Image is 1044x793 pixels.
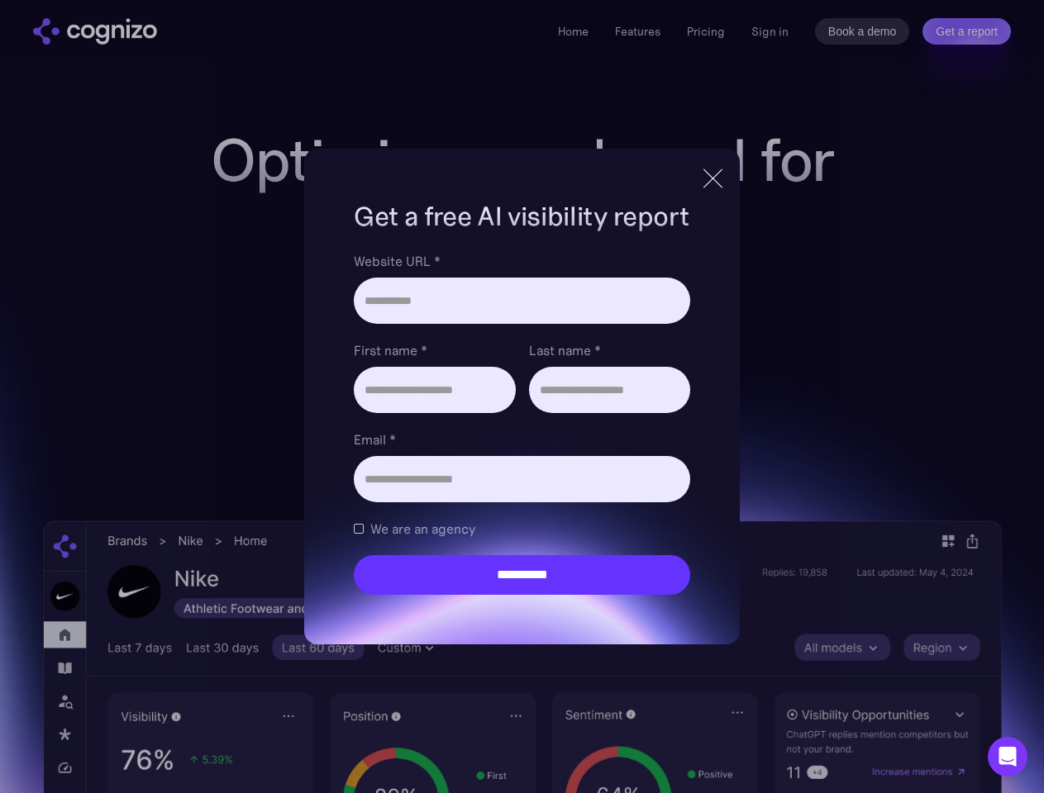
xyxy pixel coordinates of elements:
[354,340,515,360] label: First name *
[354,251,689,271] label: Website URL *
[354,251,689,595] form: Brand Report Form
[988,737,1027,776] div: Open Intercom Messenger
[370,519,475,539] span: We are an agency
[354,198,689,235] h1: Get a free AI visibility report
[354,430,689,449] label: Email *
[529,340,690,360] label: Last name *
